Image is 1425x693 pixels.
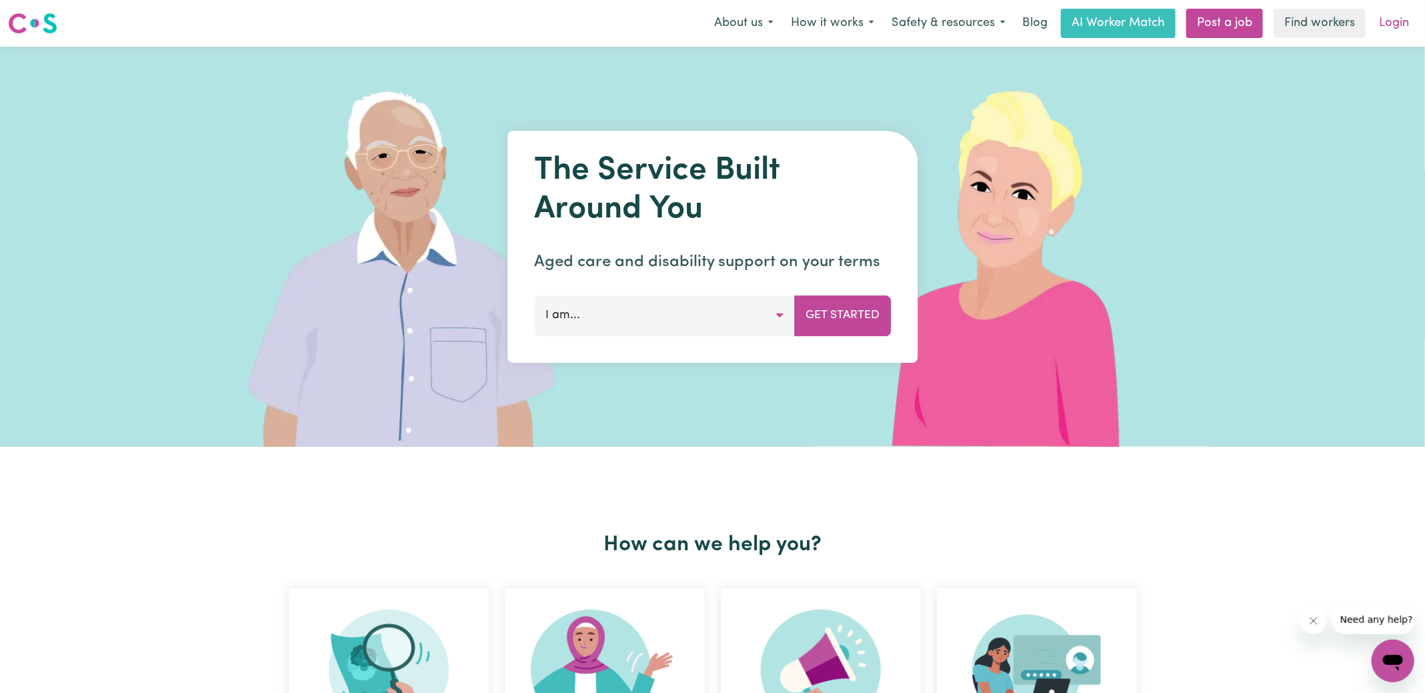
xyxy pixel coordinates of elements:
a: Careseekers logo [8,8,57,39]
a: Login [1371,9,1417,38]
button: About us [705,9,782,37]
iframe: Button to launch messaging window [1372,640,1414,682]
h1: The Service Built Around You [534,152,891,229]
button: Get Started [794,295,891,335]
p: Aged care and disability support on your terms [534,250,891,274]
a: Blog [1014,9,1056,38]
img: Careseekers logo [8,11,57,35]
a: AI Worker Match [1061,9,1176,38]
a: Find workers [1274,9,1366,38]
button: How it works [782,9,883,37]
a: Post a job [1186,9,1263,38]
iframe: Close message [1300,608,1327,634]
button: Safety & resources [883,9,1014,37]
iframe: Message from company [1332,605,1414,634]
h2: How can we help you? [281,532,1145,558]
button: I am... [534,295,795,335]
